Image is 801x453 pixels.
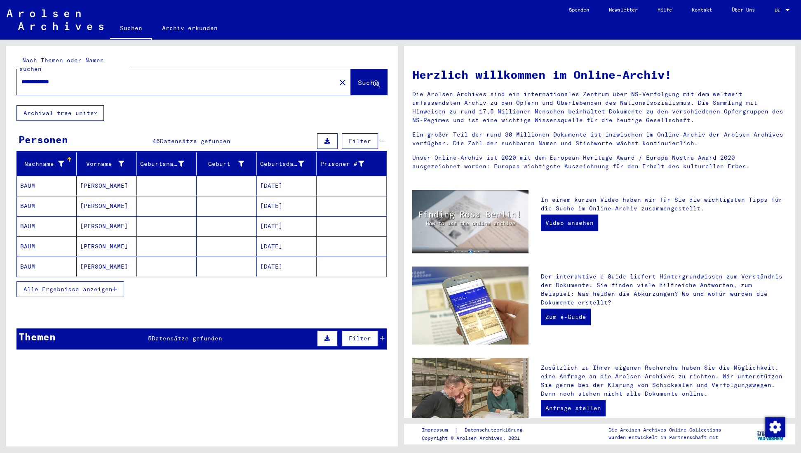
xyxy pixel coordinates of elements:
img: Zustimmung ändern [765,417,785,437]
span: Filter [349,335,371,342]
div: Vorname [80,157,136,170]
a: Zum e-Guide [541,309,591,325]
img: Arolsen_neg.svg [7,9,103,30]
mat-header-cell: Vorname [77,152,136,175]
h1: Herzlich willkommen im Online-Archiv! [412,66,787,83]
mat-cell: [PERSON_NAME] [77,196,136,216]
span: DE [775,7,784,13]
mat-cell: [DATE] [257,216,317,236]
a: Video ansehen [541,215,598,231]
span: Datensätze gefunden [152,335,222,342]
mat-cell: BAUM [17,257,77,276]
mat-cell: [DATE] [257,257,317,276]
mat-header-cell: Geburtsname [137,152,197,175]
div: Nachname [20,157,76,170]
img: video.jpg [412,190,529,253]
button: Filter [342,133,378,149]
p: Die Arolsen Archives sind ein internationales Zentrum über NS-Verfolgung mit dem weltweit umfasse... [412,90,787,125]
span: Alle Ergebnisse anzeigen [23,285,113,293]
p: Unser Online-Archiv ist 2020 mit dem European Heritage Award / Europa Nostra Award 2020 ausgezeic... [412,153,787,171]
span: 5 [148,335,152,342]
mat-cell: [DATE] [257,196,317,216]
mat-header-cell: Prisoner # [317,152,386,175]
p: In einem kurzen Video haben wir für Sie die wichtigsten Tipps für die Suche im Online-Archiv zusa... [541,196,787,213]
mat-cell: BAUM [17,236,77,256]
p: wurden entwickelt in Partnerschaft mit [608,434,721,441]
mat-cell: BAUM [17,176,77,196]
div: Prisoner # [320,157,376,170]
div: Vorname [80,160,124,168]
div: Prisoner # [320,160,364,168]
button: Suche [351,69,387,95]
mat-cell: [PERSON_NAME] [77,257,136,276]
span: Suche [358,78,378,87]
mat-cell: [PERSON_NAME] [77,216,136,236]
mat-label: Nach Themen oder Namen suchen [19,57,104,73]
button: Alle Ergebnisse anzeigen [16,281,124,297]
p: Zusätzlich zu Ihrer eigenen Recherche haben Sie die Möglichkeit, eine Anfrage an die Arolsen Arch... [541,363,787,398]
button: Filter [342,330,378,346]
mat-cell: BAUM [17,196,77,216]
div: Geburtsname [140,157,196,170]
mat-cell: BAUM [17,216,77,236]
div: Themen [19,329,56,344]
p: Ein großer Teil der rund 30 Millionen Dokumente ist inzwischen im Online-Archiv der Arolsen Archi... [412,130,787,148]
div: Geburt‏ [200,160,244,168]
a: Datenschutzerklärung [458,426,532,434]
mat-header-cell: Nachname [17,152,77,175]
p: Die Arolsen Archives Online-Collections [608,426,721,434]
mat-icon: close [338,78,348,87]
mat-header-cell: Geburt‏ [197,152,256,175]
div: Zustimmung ändern [765,417,785,436]
div: Geburt‏ [200,157,256,170]
mat-cell: [DATE] [257,236,317,256]
div: Geburtsdatum [260,157,316,170]
mat-cell: [PERSON_NAME] [77,236,136,256]
a: Impressum [422,426,454,434]
div: Geburtsdatum [260,160,304,168]
button: Clear [334,74,351,90]
img: yv_logo.png [755,423,786,444]
a: Anfrage stellen [541,400,606,416]
div: Nachname [20,160,64,168]
div: Personen [19,132,68,147]
p: Der interaktive e-Guide liefert Hintergrundwissen zum Verständnis der Dokumente. Sie finden viele... [541,272,787,307]
a: Suchen [110,18,152,40]
button: Archival tree units [16,105,104,121]
mat-cell: [PERSON_NAME] [77,176,136,196]
img: inquiries.jpg [412,358,529,436]
div: Geburtsname [140,160,184,168]
span: Filter [349,137,371,145]
a: Archiv erkunden [152,18,228,38]
p: Copyright © Arolsen Archives, 2021 [422,434,532,442]
img: eguide.jpg [412,267,529,344]
div: | [422,426,532,434]
span: Datensätze gefunden [160,137,230,145]
mat-header-cell: Geburtsdatum [257,152,317,175]
mat-cell: [DATE] [257,176,317,196]
span: 46 [153,137,160,145]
